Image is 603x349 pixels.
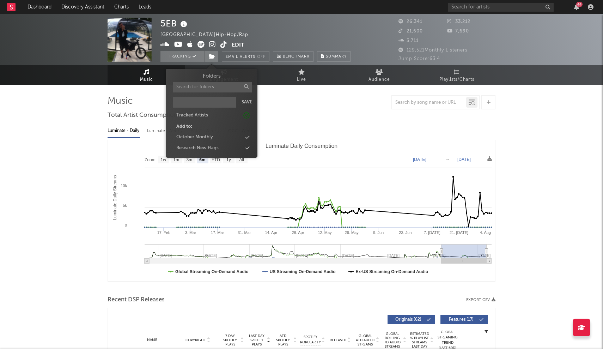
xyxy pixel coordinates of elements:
[112,175,117,220] text: Luminate Daily Streams
[445,157,450,162] text: →
[108,125,140,137] div: Luminate - Daily
[175,269,249,274] text: Global Streaming On-Demand Audio
[211,230,224,235] text: 17. Mar
[398,19,422,24] span: 26,341
[247,334,266,347] span: Last Day Spotify Plays
[445,318,477,322] span: Features ( 17 )
[185,65,263,85] a: Engagement
[318,230,332,235] text: 12. May
[176,112,208,119] div: Tracked Artists
[392,100,466,106] input: Search by song name or URL
[173,157,179,162] text: 1m
[145,157,156,162] text: Zoom
[270,269,336,274] text: US Streaming On-Demand Audio
[440,315,488,324] button: Features(17)
[108,65,185,85] a: Music
[398,48,468,53] span: 129,521 Monthly Listeners
[202,72,220,80] h3: Folders
[108,140,495,281] svg: Luminate Daily Consumption
[345,230,359,235] text: 26. May
[266,143,338,149] text: Luminate Daily Consumption
[121,183,127,188] text: 10k
[457,157,471,162] text: [DATE]
[356,269,428,274] text: Ex-US Streaming On-Demand Audio
[173,82,252,92] input: Search for folders...
[300,335,321,345] span: Spotify Popularity
[388,315,435,324] button: Originals(62)
[273,51,313,62] a: Benchmark
[212,157,220,162] text: YTD
[398,38,419,43] span: 3,711
[326,55,347,59] span: Summary
[410,332,429,349] span: Estimated % Playlist Streams Last Day
[199,157,205,162] text: 6m
[242,99,252,106] div: Save
[140,76,153,84] span: Music
[383,332,402,349] span: Global Rolling 7D Audio Streams
[448,3,554,12] input: Search for artists
[123,203,127,207] text: 5k
[373,230,384,235] text: 9. Jun
[147,125,184,137] div: Luminate - Weekly
[398,29,423,34] span: 21,600
[265,230,277,235] text: 14. Apr
[450,230,468,235] text: 21. [DATE]
[239,157,244,162] text: All
[330,338,346,342] span: Released
[222,51,269,62] button: Email AlertsOff
[221,334,239,347] span: 7 Day Spotify Plays
[160,18,189,29] div: 5EB
[263,65,340,85] a: Live
[317,51,351,62] button: Summary
[161,157,166,162] text: 1w
[439,76,474,84] span: Playlists/Charts
[185,230,196,235] text: 3. Mar
[413,157,426,162] text: [DATE]
[480,230,491,235] text: 4. Aug
[398,56,440,61] span: Jump Score: 63.4
[418,65,495,85] a: Playlists/Charts
[424,230,440,235] text: 7. [DATE]
[399,230,412,235] text: 23. Jun
[226,157,231,162] text: 1y
[176,123,192,130] div: Add to:
[160,51,205,62] button: Tracking
[576,2,583,7] div: 44
[340,65,418,85] a: Audience
[157,230,170,235] text: 17. Feb
[479,253,491,258] text: [DATE]
[108,111,177,120] span: Total Artist Consumption
[392,318,425,322] span: Originals ( 62 )
[232,41,244,50] button: Edit
[368,76,390,84] span: Audience
[125,223,127,227] text: 0
[447,19,470,24] span: 33,212
[466,298,495,302] button: Export CSV
[129,337,175,343] div: Name
[292,230,304,235] text: 28. Apr
[355,334,375,347] span: Global ATD Audio Streams
[274,334,292,347] span: ATD Spotify Plays
[108,296,165,304] span: Recent DSP Releases
[185,338,206,342] span: Copyright
[574,4,579,10] button: 44
[257,55,266,59] em: Off
[176,134,213,141] div: October Monthly
[160,31,256,39] div: [GEOGRAPHIC_DATA] | Hip-Hop/Rap
[283,53,310,61] span: Benchmark
[238,230,251,235] text: 31. Mar
[176,145,219,152] div: Research New Flags
[187,157,193,162] text: 3m
[447,29,469,34] span: 7,690
[297,76,306,84] span: Live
